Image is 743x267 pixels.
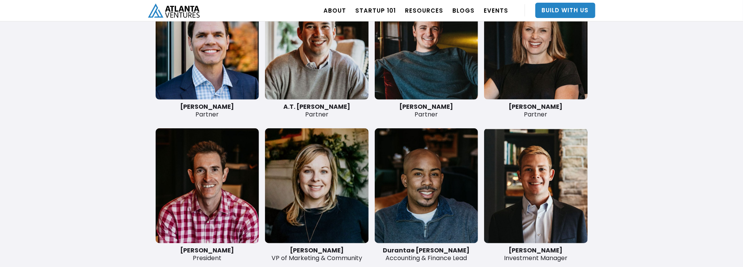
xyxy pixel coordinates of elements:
strong: A.T. [PERSON_NAME] [283,102,350,111]
strong: [PERSON_NAME] [180,102,234,111]
div: President [156,247,259,262]
a: Build With Us [535,3,595,18]
div: Investment Manager [484,247,588,262]
div: Partner [156,103,259,118]
div: Partner [375,103,478,118]
div: Partner [484,103,588,118]
strong: [PERSON_NAME] [509,102,563,111]
strong: [PERSON_NAME] [509,246,563,255]
div: Accounting & Finance Lead [375,247,478,262]
div: VP of Marketing & Community [265,247,369,262]
strong: Durantae [PERSON_NAME] [383,246,470,255]
strong: [PERSON_NAME] [180,246,234,255]
strong: [PERSON_NAME] [290,246,344,255]
strong: [PERSON_NAME] [399,102,453,111]
div: Partner [265,103,369,118]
